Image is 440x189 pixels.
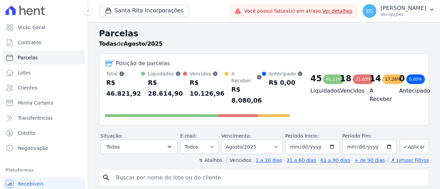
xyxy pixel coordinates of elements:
label: Vencimento: [221,133,251,139]
span: Lotes [18,69,31,76]
div: R$ 46.821,92 [106,77,141,99]
div: Total [106,70,141,77]
span: Todos [106,143,120,151]
a: Clientes [3,81,85,95]
a: + de 90 dias [354,157,385,163]
div: Antecipado [269,70,303,77]
input: Buscar por nome do lote ou do cliente [112,171,426,185]
div: R$ 8.080,06 [231,84,262,106]
button: Todos [100,140,177,154]
div: Posição de parcelas [116,59,170,68]
label: Vencidos: [227,157,253,163]
div: Liquidados [148,70,183,77]
h4: Antecipado [399,87,418,95]
a: Transferências [3,111,85,125]
div: Plataformas [5,166,82,174]
a: Parcelas [3,51,85,64]
a: 1 a 30 dias [256,157,282,163]
div: R$ 0,00 [269,77,303,88]
label: Situação: [100,133,123,139]
a: Contratos [3,36,85,49]
label: ↯ Atalhos [199,157,222,163]
div: 18 [340,73,351,84]
div: Vencidos [190,70,224,77]
div: R$ 10.126,96 [190,77,224,99]
a: Negativação [3,141,85,155]
p: de [99,40,163,48]
label: Período Fim: [342,132,397,140]
strong: Todas [99,40,117,47]
h4: A Receber [370,87,388,103]
p: Ver opções [381,12,426,17]
a: Ver detalhes [322,8,353,14]
span: Transferências [18,115,53,121]
a: Lotes [3,66,85,80]
a: Visão Geral [3,21,85,34]
h4: Liquidados [310,87,329,95]
button: Santa Rita Incorporações [99,4,189,17]
a: 31 a 60 dias [286,157,316,163]
label: E-mail: [180,133,197,139]
button: Aplicar [399,139,429,154]
div: 0 [399,73,405,84]
span: Minha Carteira [18,99,53,106]
div: A Receber [231,70,262,84]
strong: Agosto/2025 [124,40,163,47]
span: Contratos [18,39,41,46]
p: [PERSON_NAME] [381,5,426,12]
span: Você possui fatura(s) em atraso. [244,8,352,15]
i: search [102,174,110,182]
h4: Vencidos [340,87,359,95]
label: Período Inicío: [285,133,319,139]
a: ✗ Limpar Filtros [388,157,429,163]
span: Crédito [18,130,35,137]
a: 61 a 90 dias [320,157,350,163]
div: 17,26% [382,74,404,84]
a: Minha Carteira [3,96,85,110]
div: R$ 28.614,90 [148,77,183,99]
div: 45 [310,73,322,84]
h2: Parcelas [99,27,429,40]
div: 14 [370,73,381,84]
button: EG [PERSON_NAME] Ver opções [357,1,440,21]
span: Negativação [18,145,48,152]
span: Clientes [18,84,37,91]
div: 0,00% [406,74,425,84]
span: Recebíveis [18,180,44,187]
div: 21,63% [353,74,374,84]
a: Crédito [3,126,85,140]
span: EG [366,9,373,13]
span: Visão Geral [18,24,45,31]
div: 61,11% [323,74,344,84]
span: Parcelas [18,54,38,61]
